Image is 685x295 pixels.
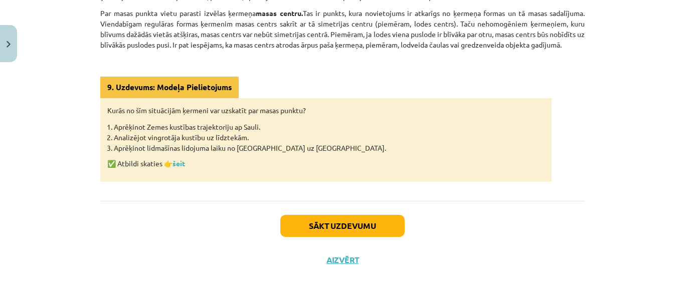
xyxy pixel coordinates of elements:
li: Analizējot vingrotāja kustību uz līdztekām. [114,132,545,143]
li: Aprēķinot lidmašīnas lidojuma laiku no [GEOGRAPHIC_DATA] uz [GEOGRAPHIC_DATA]. [114,143,545,153]
p: ✅ Atbildi skaties 👉 [107,158,545,169]
button: Sākt uzdevumu [280,215,405,237]
div: 9. Uzdevums: Modeļa Pielietojums [100,77,239,98]
li: Aprēķinot Zemes kustības trajektoriju ap Sauli. [114,122,545,132]
p: Kurās no šīm situācijām ķermeni var uzskatīt par masas punktu? [107,105,545,116]
strong: masas centru. [256,9,303,18]
a: šeit [173,159,185,168]
button: Aizvērt [323,255,362,265]
img: icon-close-lesson-0947bae3869378f0d4975bcd49f059093ad1ed9edebbc8119c70593378902aed.svg [7,41,11,48]
p: Par masas punkta vietu parasti izvēlas ķermeņa Tas ir punkts, kura novietojums ir atkarīgs no ķer... [100,8,585,50]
